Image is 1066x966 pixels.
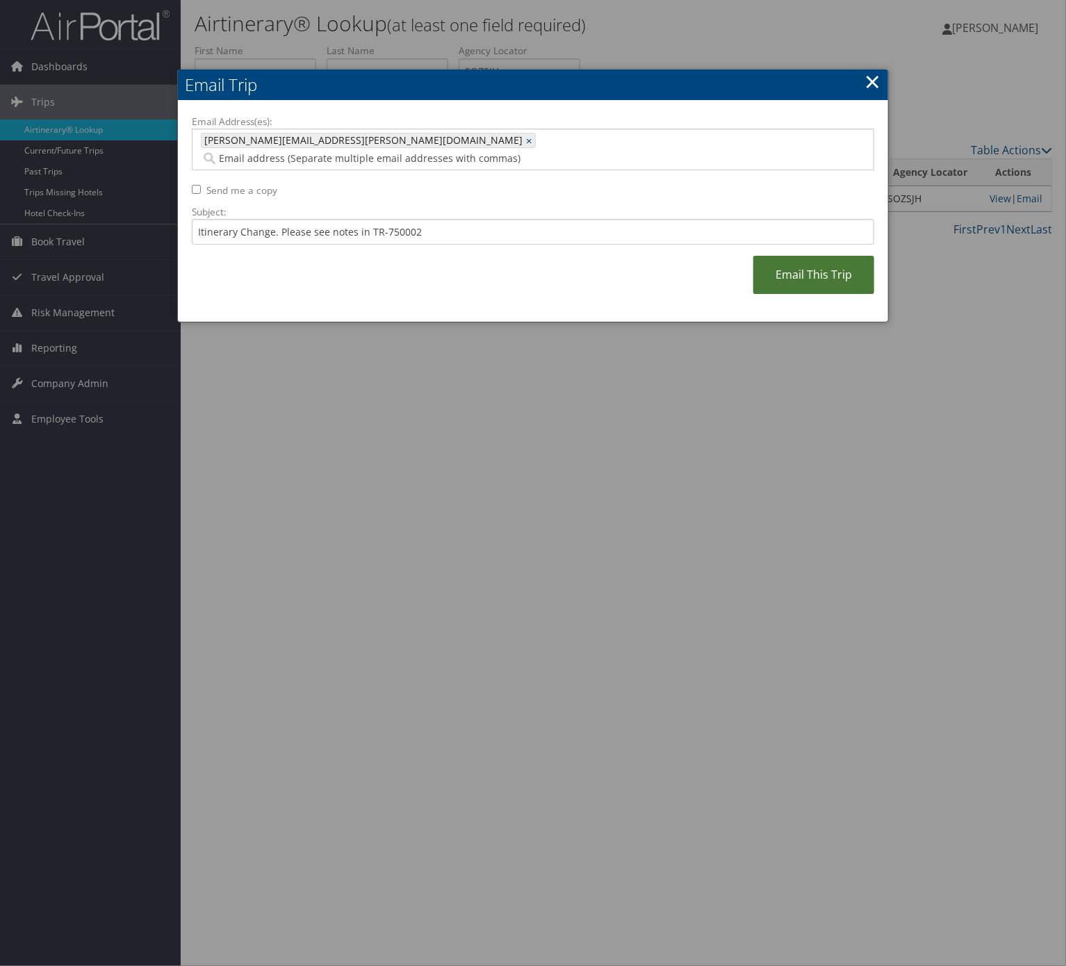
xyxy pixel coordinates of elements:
input: Email address (Separate multiple email addresses with commas) [201,152,694,165]
label: Email Address(es): [192,115,874,129]
h2: Email Trip [178,69,888,100]
a: Email This Trip [753,256,874,294]
label: Subject: [192,205,874,219]
span: [PERSON_NAME][EMAIL_ADDRESS][PERSON_NAME][DOMAIN_NAME] [202,133,523,147]
a: × [864,67,880,95]
label: Send me a copy [206,183,277,197]
a: × [526,133,535,147]
input: Add a short subject for the email [192,219,874,245]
